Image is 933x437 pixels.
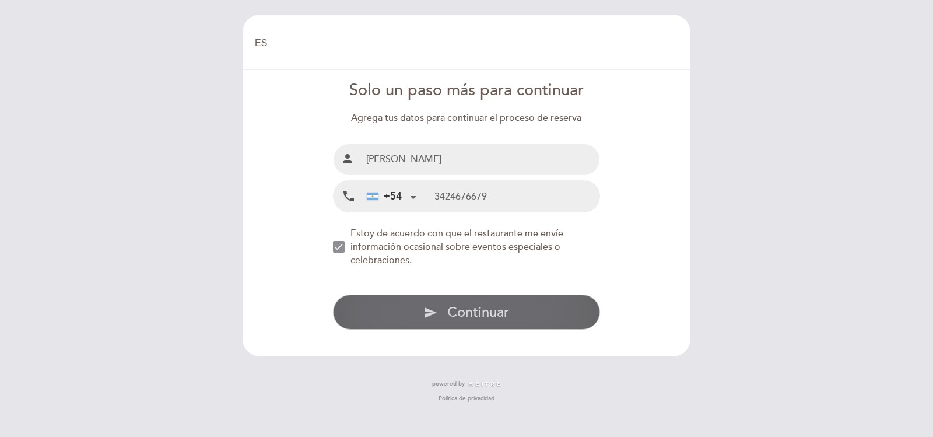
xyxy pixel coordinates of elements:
input: Nombre y Apellido [362,144,600,175]
div: Argentina: +54 [362,181,420,211]
img: MEITRE [468,382,501,387]
button: send Continuar [333,295,601,330]
a: Política de privacidad [439,394,494,403]
i: person [341,152,355,166]
div: +54 [367,189,402,204]
span: Estoy de acuerdo con que el restaurante me envíe información ocasional sobre eventos especiales o... [350,228,563,266]
md-checkbox: NEW_MODAL_AGREE_RESTAURANT_SEND_OCCASIONAL_INFO [333,227,601,267]
span: Continuar [447,304,509,321]
i: send [423,306,437,320]
div: Solo un paso más para continuar [333,79,601,102]
i: local_phone [342,189,356,204]
a: powered by [432,380,501,388]
span: powered by [432,380,465,388]
input: Teléfono Móvil [434,181,599,212]
div: Agrega tus datos para continuar el proceso de reserva [333,111,601,125]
